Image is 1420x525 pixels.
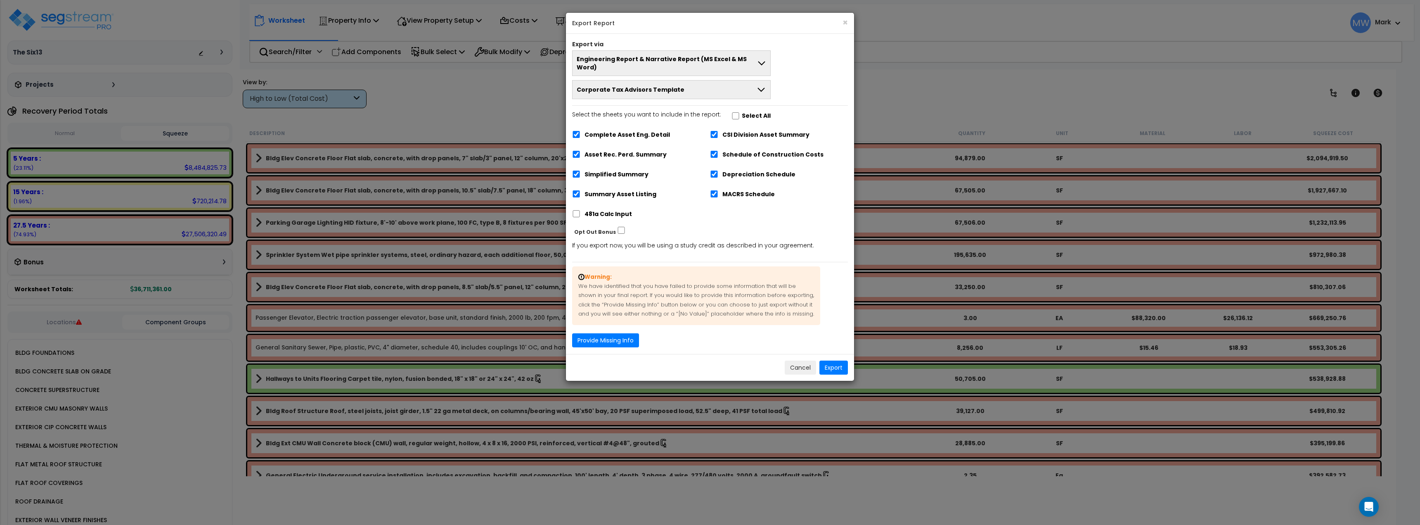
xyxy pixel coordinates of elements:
[585,190,656,199] label: Summary Asset Listing
[585,150,667,159] label: Asset Rec. Perd. Summary
[577,86,684,94] span: Corporate Tax Advisors Template
[585,170,648,179] label: Simplified Summary
[574,227,616,237] label: Opt Out Bonus
[585,209,632,219] label: 481a Calc Input
[572,19,848,27] h5: Export Report
[572,80,771,99] button: Corporate Tax Advisors Template
[572,50,771,76] button: Engineering Report & Narrative Report (MS Excel & MS Word)
[578,273,612,281] strong: Warning:
[819,361,848,375] button: Export
[722,190,775,199] label: MACRS Schedule
[572,333,639,347] button: Provide Missing Info
[572,266,820,325] p: We have identified that you have failed to provide some information that will be shown in your fi...
[577,55,757,71] span: Engineering Report & Narrative Report (MS Excel & MS Word)
[742,111,771,121] label: Select All
[731,112,740,119] input: Select the sheets you want to include in the report:Select All
[1359,497,1379,517] div: Open Intercom Messenger
[572,110,721,120] p: Select the sheets you want to include in the report:
[722,150,824,159] label: Schedule of Construction Costs
[722,130,809,140] label: CSI Division Asset Summary
[585,130,670,140] label: Complete Asset Eng. Detail
[572,40,603,48] label: Export via
[785,361,816,375] button: Cancel
[843,18,848,27] button: ×
[578,274,585,280] img: warning-sign-svgrepo-com.svg
[572,241,848,251] p: If you export now, you will be using a study credit as described in your agreement.
[722,170,795,179] label: Depreciation Schedule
